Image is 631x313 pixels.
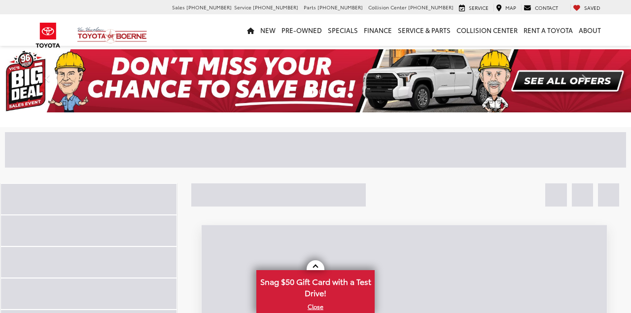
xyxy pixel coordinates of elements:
img: Toyota [30,19,67,51]
span: Collision Center [368,3,407,11]
a: Specials [325,14,361,46]
span: Service [469,4,489,11]
span: [PHONE_NUMBER] [317,3,363,11]
a: Pre-Owned [279,14,325,46]
span: [PHONE_NUMBER] [186,3,232,11]
a: About [576,14,604,46]
a: Service [456,4,491,12]
span: Map [505,4,516,11]
a: Home [244,14,257,46]
span: Parts [304,3,316,11]
a: Finance [361,14,395,46]
a: Rent a Toyota [521,14,576,46]
span: Snag $50 Gift Card with a Test Drive! [257,271,374,301]
span: Contact [535,4,558,11]
img: Vic Vaughan Toyota of Boerne [77,27,147,44]
a: Map [493,4,519,12]
a: Service & Parts: Opens in a new tab [395,14,454,46]
span: Sales [172,3,185,11]
a: Contact [521,4,561,12]
a: My Saved Vehicles [570,4,603,12]
a: New [257,14,279,46]
span: [PHONE_NUMBER] [408,3,454,11]
span: [PHONE_NUMBER] [253,3,298,11]
span: Saved [584,4,600,11]
a: Collision Center [454,14,521,46]
span: Service [234,3,251,11]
